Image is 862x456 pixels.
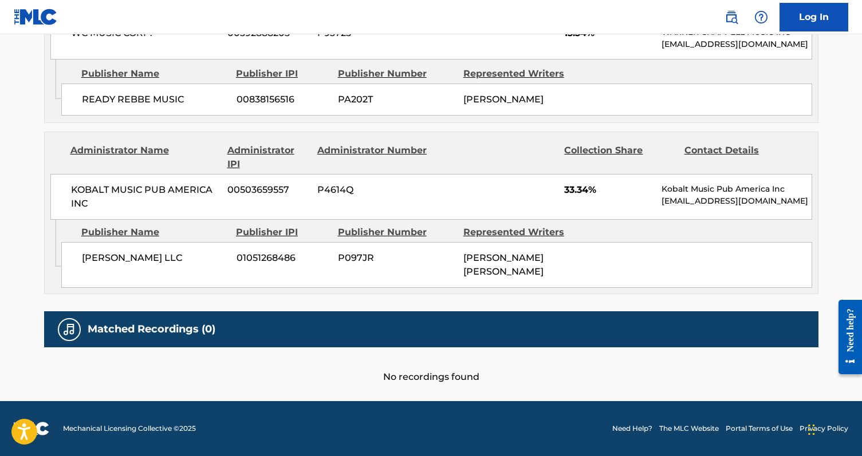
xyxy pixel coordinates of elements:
div: Contact Details [684,144,796,171]
img: logo [14,422,49,435]
iframe: Resource Center [830,291,862,383]
div: Publisher IPI [236,225,329,239]
span: P097JR [338,251,455,265]
div: Represented Writers [463,225,580,239]
a: Public Search [720,6,743,29]
div: Publisher IPI [236,67,329,81]
div: Administrator Name [70,144,219,171]
img: MLC Logo [14,9,58,25]
div: Publisher Number [338,67,455,81]
div: Publisher Name [81,225,227,239]
span: 01051268486 [237,251,329,265]
div: No recordings found [44,347,818,384]
iframe: Chat Widget [805,401,862,456]
span: [PERSON_NAME] LLC [82,251,228,265]
img: Matched Recordings [62,323,76,336]
span: PA202T [338,93,455,106]
a: The MLC Website [659,423,719,434]
a: Log In [780,3,848,31]
div: Administrator IPI [227,144,309,171]
span: 00503659557 [227,183,309,197]
h5: Matched Recordings (0) [88,323,215,336]
div: Publisher Name [81,67,227,81]
a: Portal Terms of Use [726,423,793,434]
a: Privacy Policy [800,423,848,434]
p: [EMAIL_ADDRESS][DOMAIN_NAME] [662,195,811,207]
span: READY REBBE MUSIC [82,93,228,106]
span: Mechanical Licensing Collective © 2025 [63,423,196,434]
p: [EMAIL_ADDRESS][DOMAIN_NAME] [662,38,811,50]
span: [PERSON_NAME] [PERSON_NAME] [463,252,544,277]
div: Administrator Number [317,144,428,171]
span: 00838156516 [237,93,329,106]
span: P4614Q [317,183,428,197]
p: Kobalt Music Pub America Inc [662,183,811,195]
div: Represented Writers [463,67,580,81]
img: search [725,10,738,24]
span: KOBALT MUSIC PUB AMERICA INC [71,183,219,211]
div: Help [750,6,773,29]
div: Collection Share [564,144,675,171]
div: Drag [808,413,815,447]
a: Need Help? [612,423,652,434]
img: help [754,10,768,24]
span: 33.34% [564,183,653,197]
div: Publisher Number [338,225,455,239]
span: [PERSON_NAME] [463,94,544,105]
